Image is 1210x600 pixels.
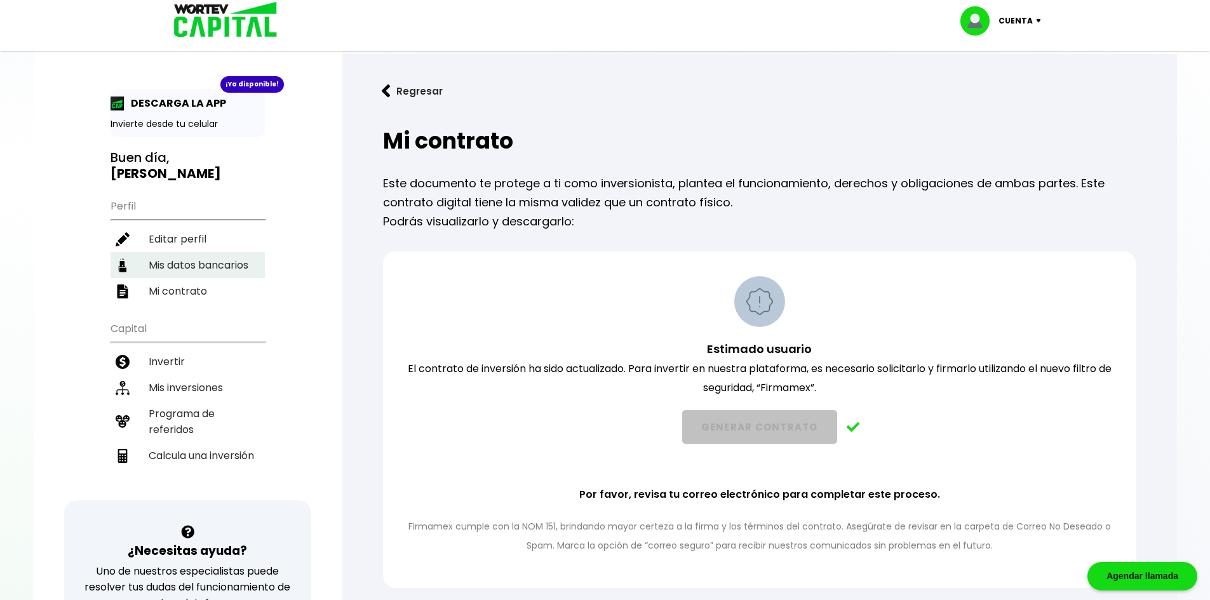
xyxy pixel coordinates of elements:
[116,415,130,429] img: recomiendanos-icon.9b8e9327.svg
[1087,562,1197,590] div: Agendar llamada
[363,74,462,108] button: Regresar
[111,150,265,182] h3: Buen día,
[363,74,1157,108] a: flecha izquierdaRegresar
[383,128,1136,154] h2: Mi contrato
[116,232,130,246] img: editar-icon.952d3147.svg
[111,375,265,401] a: Mis inversiones
[124,95,226,111] p: DESCARGA LA APP
[579,485,940,504] p: Por favor, revisa tu correo electrónico para completar este proceso.
[111,97,124,110] img: app-icon
[116,258,130,272] img: datos-icon.10cf9172.svg
[960,6,998,36] img: profile-image
[111,314,265,500] ul: Capital
[400,340,1120,397] p: El contrato de inversión ha sido actualizado. Para invertir en nuestra plataforma, es necesario s...
[707,341,812,357] span: Estimado usuario
[128,542,247,560] h3: ¿Necesitas ayuda?
[111,401,265,443] a: Programa de referidos
[383,212,1136,231] p: Podrás visualizarlo y descargarlo:
[1033,19,1050,23] img: icon-down
[111,349,265,375] a: Invertir
[111,164,221,182] b: [PERSON_NAME]
[116,381,130,395] img: inversiones-icon.6695dc30.svg
[400,517,1120,555] p: Firmamex cumple con la NOM 151, brindando mayor certeza a la firma y los términos del contrato. A...
[116,284,130,298] img: contrato-icon.f2db500c.svg
[116,449,130,463] img: calculadora-icon.17d418c4.svg
[111,443,265,469] a: Calcula una inversión
[382,84,391,98] img: flecha izquierda
[998,11,1033,30] p: Cuenta
[847,422,860,432] img: tdwAAAAASUVORK5CYII=
[116,355,130,369] img: invertir-icon.b3b967d7.svg
[111,117,265,131] p: Invierte desde tu celular
[111,278,265,304] a: Mi contrato
[111,226,265,252] a: Editar perfil
[220,76,284,93] div: ¡Ya disponible!
[383,174,1136,212] p: Este documento te protege a ti como inversionista, plantea el funcionamiento, derechos y obligaci...
[111,252,265,278] a: Mis datos bancarios
[682,410,837,444] button: GENERAR CONTRATO
[111,192,265,304] ul: Perfil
